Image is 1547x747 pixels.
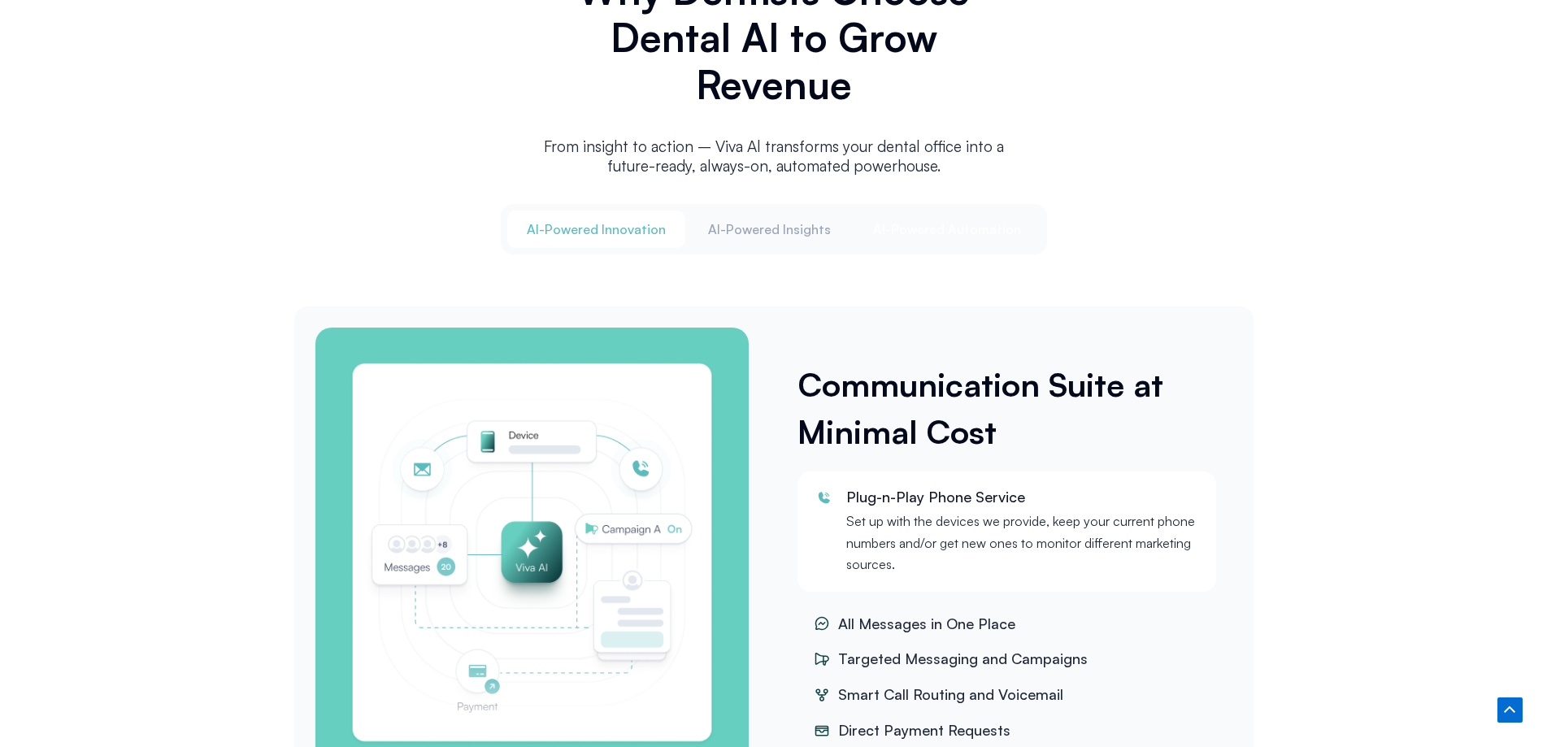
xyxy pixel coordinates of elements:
[846,488,1025,506] span: Plug-n-Play Phone Service
[834,683,1063,707] span: Smart Call Routing and Voicemail
[348,360,717,747] img: 24/7 AI answering service for dentists
[834,719,1010,743] span: Direct Payment Requests
[708,220,831,238] span: Al-Powered Insights
[527,220,666,238] span: Al-Powered Innovation
[834,647,1088,671] span: Targeted Messaging and Campaigns
[873,220,1021,238] span: Al-Powered Automation
[797,361,1224,455] h3: Communication Suite at Minimal Cost
[834,612,1015,636] span: All Messages in One Place
[538,137,1010,176] p: From insight to action – Viva Al transforms your dental office into a future-ready, always-on, au...
[846,510,1200,575] p: Set up with the devices we provide, keep your current phone numbers and/or get new ones to monito...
